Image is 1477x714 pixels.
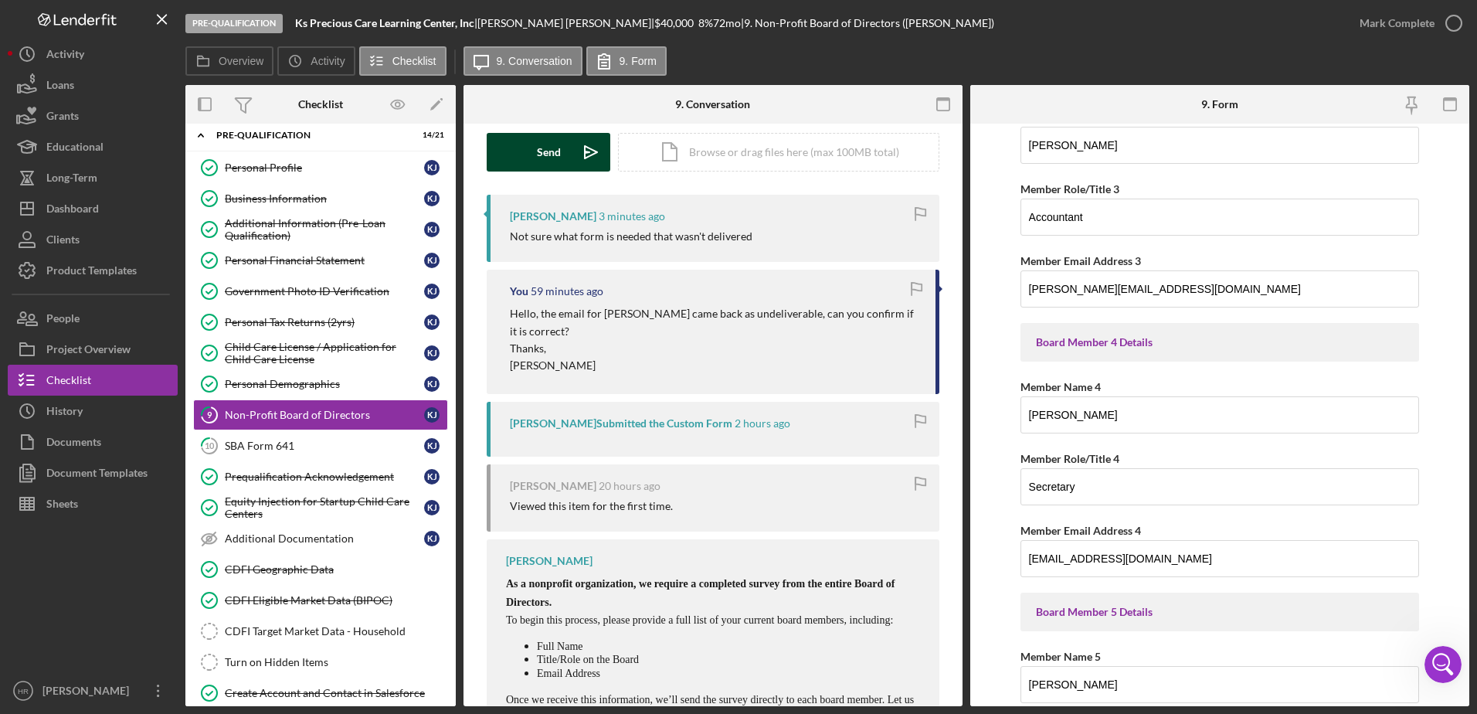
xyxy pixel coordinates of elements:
[225,341,424,365] div: Child Care License / Application for Child Care License
[225,625,447,637] div: CDFI Target Market Data - Household
[34,521,69,532] span: Home
[510,305,920,340] p: Hello, the email for [PERSON_NAME] came back as undeliverable, can you confirm if it is correct?
[1020,650,1101,663] label: Member Name 5
[392,55,436,67] label: Checklist
[46,70,74,104] div: Loans
[46,365,91,399] div: Checklist
[510,285,528,297] div: You
[1020,254,1141,267] label: Member Email Address 3
[31,110,278,162] p: Hi [PERSON_NAME] 👋
[741,17,994,29] div: | 9. Non-Profit Board of Directors ([PERSON_NAME])
[424,222,440,237] div: K J
[8,365,178,396] a: Checklist
[510,230,752,243] div: Not sure what form is needed that wasn't delivered
[225,378,424,390] div: Personal Demographics
[8,39,178,70] a: Activity
[225,254,424,267] div: Personal Financial Statement
[8,457,178,488] button: Document Templates
[225,316,424,328] div: Personal Tax Returns (2yrs)
[193,152,448,183] a: Personal ProfileKJ
[193,523,448,554] a: Additional DocumentationKJ
[8,131,178,162] button: Educational
[506,578,895,607] span: As a nonprofit organization, we require a completed survey from the entire Board of Directors.
[210,25,241,56] img: Profile image for Christina
[185,46,273,76] button: Overview
[620,55,657,67] label: 9. Form
[1020,380,1101,393] label: Member Name 4
[103,482,205,544] button: Messages
[225,471,424,483] div: Prequalification Acknowledgement
[207,410,212,420] tspan: 9
[8,255,178,286] button: Product Templates
[295,16,474,29] b: Ks Precious Care Learning Center, Inc
[424,284,440,299] div: K J
[193,338,448,369] a: Child Care License / Application for Child Care LicenseKJ
[193,183,448,214] a: Business InformationKJ
[510,340,920,357] p: Thanks,
[424,407,440,423] div: K J
[277,46,355,76] button: Activity
[8,303,178,334] button: People
[128,521,182,532] span: Messages
[586,46,667,76] button: 9. Form
[424,376,440,392] div: K J
[311,55,345,67] label: Activity
[193,399,448,430] a: 9Non-Profit Board of DirectorsKJ
[463,46,582,76] button: 9. Conversation
[531,285,603,297] time: 2025-09-17 13:40
[225,192,424,205] div: Business Information
[193,276,448,307] a: Government Photo ID VerificationKJ
[193,554,448,585] a: CDFI Geographic Data
[225,285,424,297] div: Government Photo ID Verification
[8,193,178,224] button: Dashboard
[510,500,673,512] div: Viewed this item for the first time.
[185,14,283,33] div: Pre-Qualification
[424,160,440,175] div: K J
[416,131,444,140] div: 14 / 21
[1344,8,1469,39] button: Mark Complete
[8,396,178,427] button: History
[46,39,84,73] div: Activity
[193,461,448,492] a: Prequalification AcknowledgementKJ
[225,161,424,174] div: Personal Profile
[510,210,596,223] div: [PERSON_NAME]
[599,480,660,492] time: 2025-09-16 18:22
[225,495,424,520] div: Equity Injection for Startup Child Care Centers
[1020,182,1119,195] label: Member Role/Title 3
[205,440,215,450] tspan: 10
[8,224,178,255] button: Clients
[8,334,178,365] a: Project Overview
[225,594,447,607] div: CDFI Eligible Market Data (BIPOC)
[193,214,448,245] a: Additional Information (Pre-Loan Qualification)KJ
[8,162,178,193] a: Long-Term
[39,675,139,710] div: [PERSON_NAME]
[225,563,447,576] div: CDFI Geographic Data
[424,500,440,515] div: K J
[193,369,448,399] a: Personal DemographicsKJ
[216,131,406,140] div: Pre-Qualification
[424,531,440,546] div: K J
[1036,606,1404,618] div: Board Member 5 Details
[46,427,101,461] div: Documents
[225,440,424,452] div: SBA Form 641
[8,70,178,100] a: Loans
[487,133,610,172] button: Send
[8,100,178,131] button: Grants
[206,482,309,544] button: Help
[8,427,178,457] button: Documents
[46,303,80,338] div: People
[698,17,713,29] div: 8 %
[424,345,440,361] div: K J
[510,357,920,374] p: [PERSON_NAME]
[477,17,654,29] div: [PERSON_NAME] [PERSON_NAME] |
[424,191,440,206] div: K J
[506,614,893,626] span: To begin this process, please provide a full list of your current board members, including:
[245,521,270,532] span: Help
[8,488,178,519] button: Sheets
[181,25,212,56] img: Profile image for Allison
